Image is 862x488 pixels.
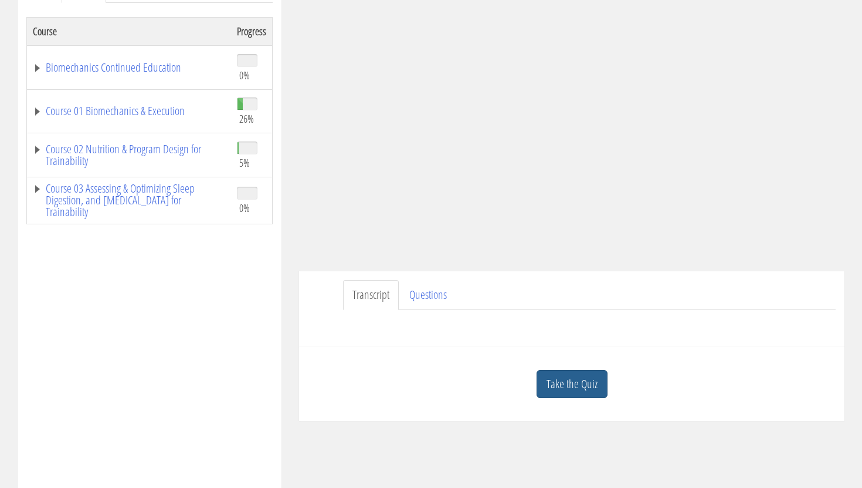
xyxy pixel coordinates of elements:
[33,143,225,167] a: Course 02 Nutrition & Program Design for Trainability
[400,280,456,310] a: Questions
[33,62,225,73] a: Biomechanics Continued Education
[33,183,225,218] a: Course 03 Assessing & Optimizing Sleep Digestion, and [MEDICAL_DATA] for Trainability
[27,17,232,45] th: Course
[239,69,250,82] span: 0%
[239,156,250,169] span: 5%
[239,112,254,125] span: 26%
[33,105,225,117] a: Course 01 Biomechanics & Execution
[537,370,608,399] a: Take the Quiz
[239,201,250,214] span: 0%
[343,280,399,310] a: Transcript
[231,17,273,45] th: Progress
